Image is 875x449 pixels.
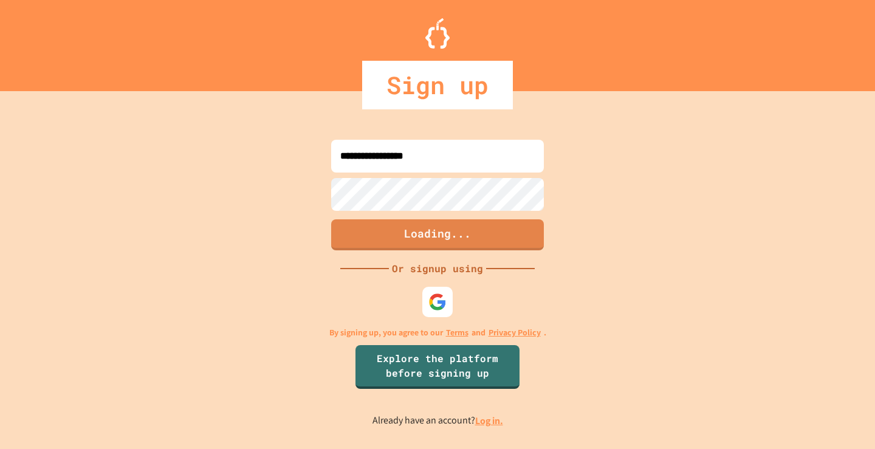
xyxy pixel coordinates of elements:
[489,326,541,339] a: Privacy Policy
[389,261,486,276] div: Or signup using
[331,219,544,250] button: Loading...
[475,414,503,427] a: Log in.
[428,293,447,311] img: google-icon.svg
[372,413,503,428] p: Already have an account?
[355,345,520,389] a: Explore the platform before signing up
[362,61,513,109] div: Sign up
[329,326,546,339] p: By signing up, you agree to our and .
[425,18,450,49] img: Logo.svg
[446,326,468,339] a: Terms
